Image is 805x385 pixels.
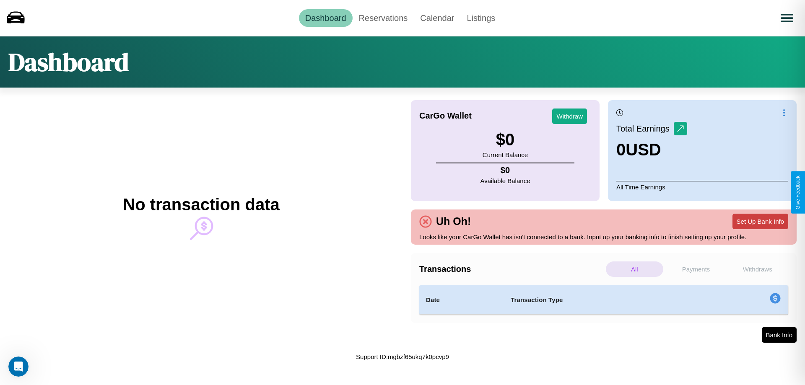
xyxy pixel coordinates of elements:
[616,140,687,159] h3: 0 USD
[483,149,528,160] p: Current Balance
[616,121,674,136] p: Total Earnings
[419,111,472,121] h4: CarGo Wallet
[356,351,449,362] p: Support ID: mgbzf65ukq7k0pcvp9
[460,9,501,27] a: Listings
[795,176,801,209] div: Give Feedback
[353,9,414,27] a: Reservations
[729,261,786,277] p: Withdraws
[606,261,663,277] p: All
[775,6,799,30] button: Open menu
[8,357,29,377] iframe: Intercom live chat
[732,214,788,229] button: Set Up Bank Info
[299,9,353,27] a: Dashboard
[419,264,604,274] h4: Transactions
[419,285,788,315] table: simple table
[480,165,530,175] h4: $ 0
[483,130,528,149] h3: $ 0
[480,175,530,186] p: Available Balance
[419,231,788,243] p: Looks like your CarGo Wallet has isn't connected to a bank. Input up your banking info to finish ...
[426,295,497,305] h4: Date
[8,45,129,79] h1: Dashboard
[616,181,788,193] p: All Time Earnings
[552,109,587,124] button: Withdraw
[123,195,279,214] h2: No transaction data
[762,327,797,343] button: Bank Info
[414,9,460,27] a: Calendar
[667,261,725,277] p: Payments
[432,215,475,227] h4: Uh Oh!
[511,295,701,305] h4: Transaction Type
